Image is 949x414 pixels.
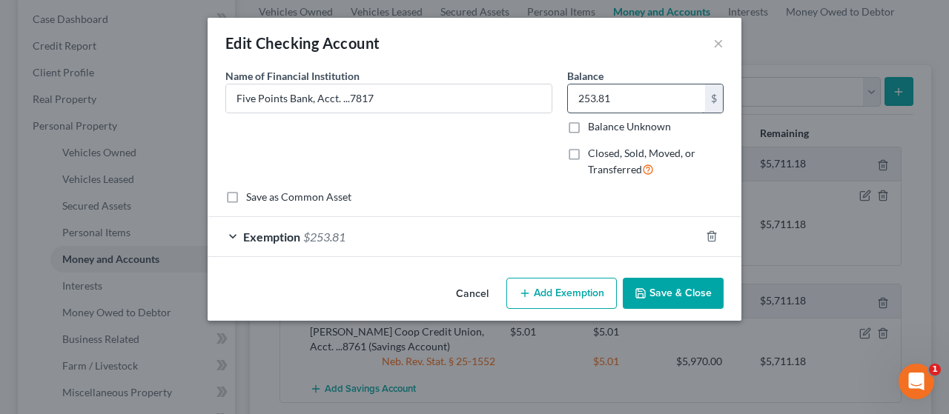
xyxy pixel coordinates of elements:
button: × [713,34,724,52]
label: Balance Unknown [588,119,671,134]
span: Exemption [243,230,300,244]
button: Cancel [444,279,500,309]
input: Enter name... [226,84,552,113]
div: Edit Checking Account [225,33,380,53]
span: Closed, Sold, Moved, or Transferred [588,147,695,176]
span: $253.81 [303,230,345,244]
input: 0.00 [568,84,705,113]
iframe: Intercom live chat [899,364,934,399]
label: Balance [567,68,604,84]
label: Save as Common Asset [246,190,351,204]
button: Add Exemption [506,278,617,309]
span: 1 [929,364,941,375]
button: Save & Close [623,278,724,309]
span: Name of Financial Institution [225,70,360,82]
div: $ [705,84,723,113]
